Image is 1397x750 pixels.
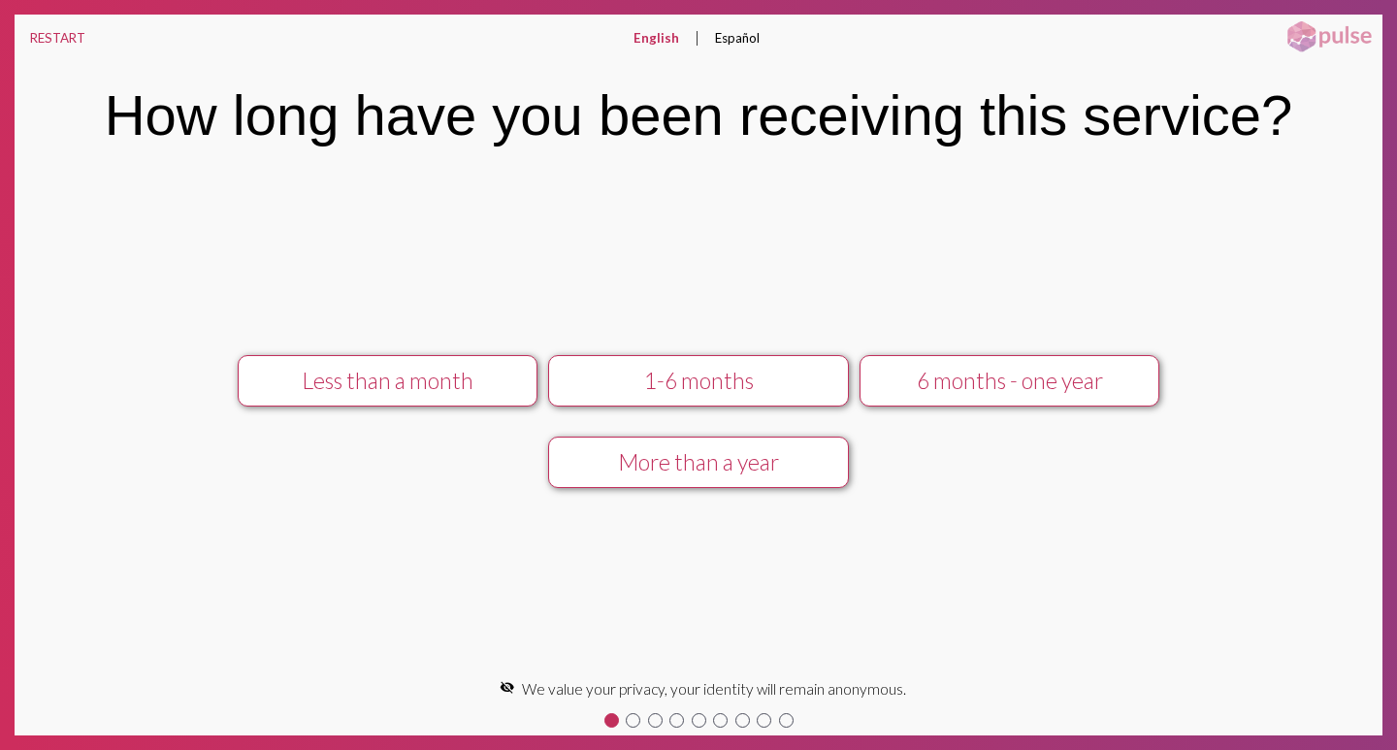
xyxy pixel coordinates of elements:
[699,15,775,61] button: Español
[618,15,695,61] button: English
[565,448,832,475] div: More than a year
[15,15,101,61] button: RESTART
[238,355,537,407] button: Less than a month
[548,437,848,488] button: More than a year
[522,680,906,698] span: We value your privacy, your identity will remain anonymous.
[105,83,1292,147] div: How long have you been receiving this service?
[548,355,848,407] button: 1-6 months
[565,367,832,394] div: 1-6 months
[876,367,1144,394] div: 6 months - one year
[253,367,521,394] div: Less than a month
[860,355,1159,407] button: 6 months - one year
[1281,19,1378,54] img: pulsehorizontalsmall.png
[500,680,514,695] mat-icon: visibility_off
